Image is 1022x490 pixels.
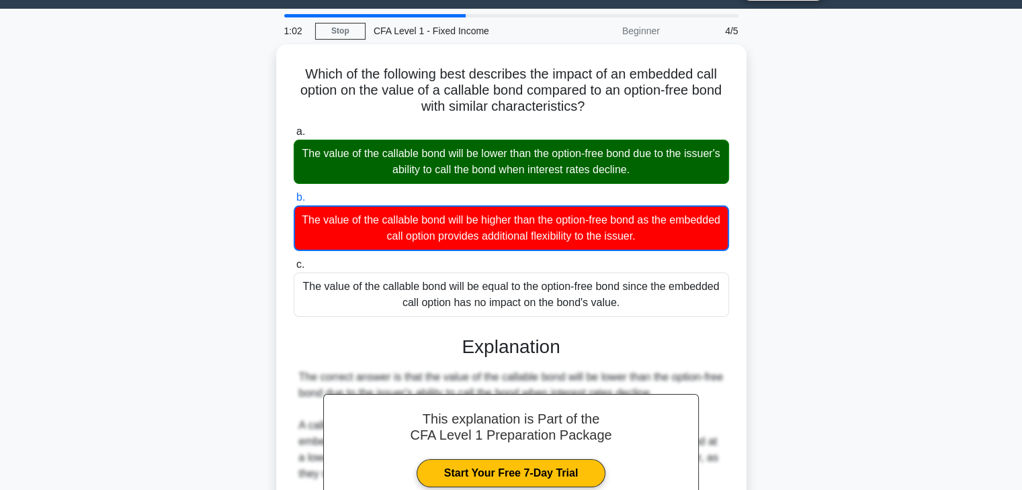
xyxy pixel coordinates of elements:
span: c. [296,258,304,270]
div: CFA Level 1 - Fixed Income [366,17,550,44]
div: The value of the callable bond will be higher than the option-free bond as the embedded call opti... [294,205,729,251]
div: 4/5 [668,17,747,44]
a: Start Your Free 7-Day Trial [417,459,605,487]
span: b. [296,191,305,203]
h3: Explanation [302,336,721,358]
div: Beginner [550,17,668,44]
div: 1:02 [276,17,315,44]
a: Stop [315,23,366,40]
span: a. [296,126,305,137]
div: The value of the callable bond will be equal to the option-free bond since the embedded call opti... [294,273,729,317]
h5: Which of the following best describes the impact of an embedded call option on the value of a cal... [292,66,730,115]
div: The value of the callable bond will be lower than the option-free bond due to the issuer's abilit... [294,140,729,184]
